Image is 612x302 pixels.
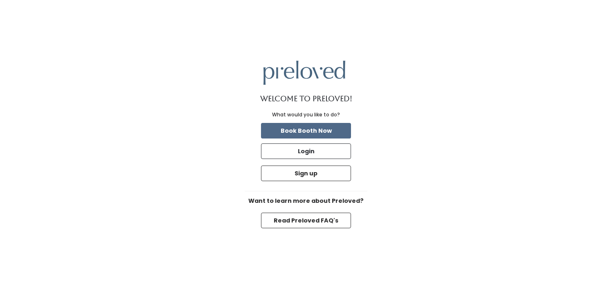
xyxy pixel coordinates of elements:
button: Read Preloved FAQ's [261,213,351,228]
button: Sign up [261,166,351,181]
div: What would you like to do? [272,111,340,118]
h6: Want to learn more about Preloved? [245,198,367,204]
a: Sign up [259,164,353,183]
a: Login [259,142,353,161]
img: preloved logo [263,61,345,85]
h1: Welcome to Preloved! [260,95,352,103]
button: Login [261,143,351,159]
button: Book Booth Now [261,123,351,139]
